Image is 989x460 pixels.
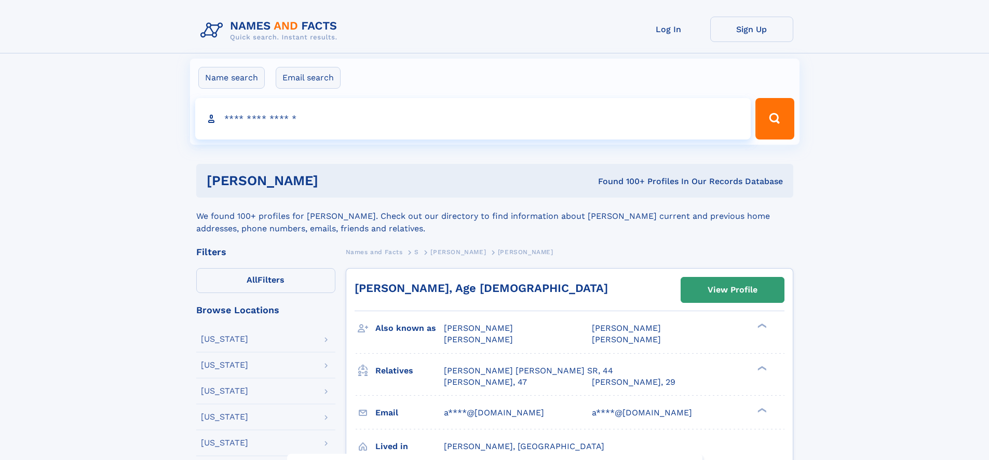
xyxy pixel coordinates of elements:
[592,334,661,344] span: [PERSON_NAME]
[430,245,486,258] a: [PERSON_NAME]
[355,282,608,295] a: [PERSON_NAME], Age [DEMOGRAPHIC_DATA]
[201,361,248,369] div: [US_STATE]
[196,198,793,235] div: We found 100+ profiles for [PERSON_NAME]. Check out our directory to find information about [PERS...
[627,17,710,42] a: Log In
[201,439,248,447] div: [US_STATE]
[414,245,419,258] a: S
[444,441,604,451] span: [PERSON_NAME], [GEOGRAPHIC_DATA]
[201,413,248,421] div: [US_STATE]
[444,323,513,333] span: [PERSON_NAME]
[755,98,794,140] button: Search Button
[414,248,419,256] span: S
[592,377,675,388] a: [PERSON_NAME], 29
[430,248,486,256] span: [PERSON_NAME]
[444,334,513,344] span: [PERSON_NAME]
[196,247,335,257] div: Filters
[196,17,346,45] img: Logo Names and Facts
[346,245,403,258] a: Names and Facts
[375,404,444,422] h3: Email
[498,248,553,256] span: [PERSON_NAME]
[276,67,341,89] label: Email search
[755,323,767,329] div: ❯
[196,268,335,293] label: Filters
[247,275,258,285] span: All
[375,362,444,380] h3: Relatives
[755,407,767,413] div: ❯
[207,174,458,187] h1: [PERSON_NAME]
[592,323,661,333] span: [PERSON_NAME]
[444,365,613,377] a: [PERSON_NAME] [PERSON_NAME] SR, 44
[201,387,248,395] div: [US_STATE]
[375,319,444,337] h3: Also known as
[198,67,265,89] label: Name search
[708,278,757,302] div: View Profile
[444,377,527,388] a: [PERSON_NAME], 47
[196,305,335,315] div: Browse Locations
[458,176,783,187] div: Found 100+ Profiles In Our Records Database
[195,98,751,140] input: search input
[681,277,784,302] a: View Profile
[375,438,444,455] h3: Lived in
[201,335,248,343] div: [US_STATE]
[755,365,767,371] div: ❯
[710,17,793,42] a: Sign Up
